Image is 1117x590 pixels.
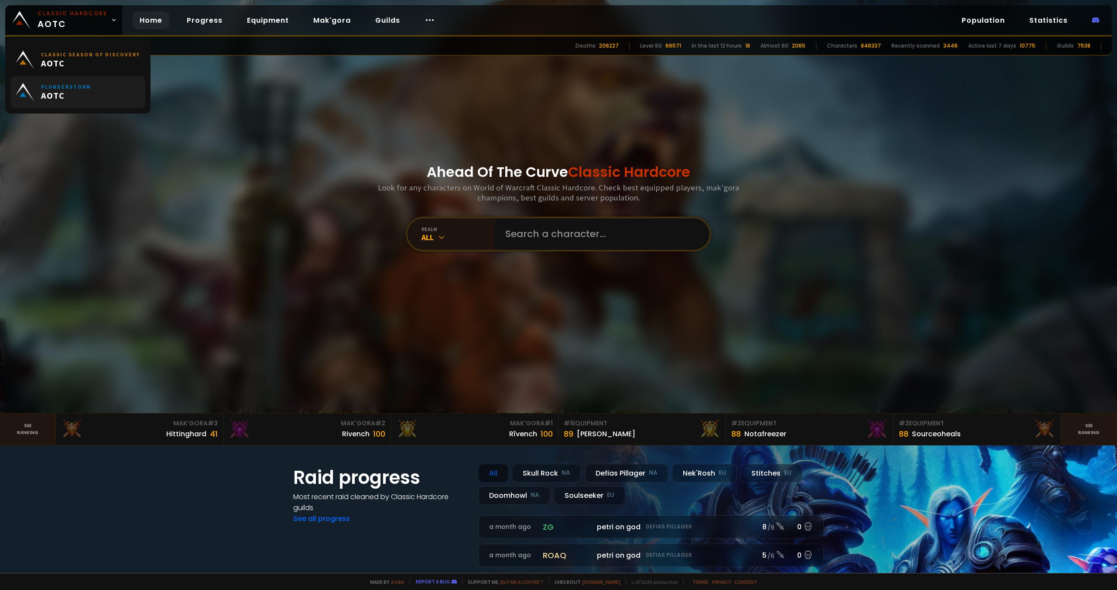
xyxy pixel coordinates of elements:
a: Home [133,11,169,29]
span: Checkout [549,579,620,585]
div: Mak'Gora [61,419,218,428]
small: NA [531,491,539,500]
div: Hittinghard [166,428,206,439]
a: PlunderstormAOTC [10,76,145,108]
small: Classic Season of Discovery [41,51,140,58]
a: a fan [391,579,404,585]
h1: Raid progress [293,464,468,491]
small: NA [649,469,658,477]
a: Equipment [240,11,296,29]
a: Classic Season of DiscoveryAOTC [10,44,145,76]
input: Search a character... [500,218,699,250]
div: All [421,232,495,242]
small: EU [719,469,726,477]
a: Progress [180,11,230,29]
div: Defias Pillager [585,464,668,483]
h4: Most recent raid cleaned by Classic Hardcore guilds [293,491,468,513]
div: Equipment [731,419,888,428]
a: Buy me a coffee [500,579,544,585]
div: Active last 7 days [968,42,1016,50]
div: Stitches [740,464,802,483]
a: #3Equipment88Sourceoheals [894,414,1061,445]
div: 18 [745,42,750,50]
div: [PERSON_NAME] [577,428,635,439]
div: Deaths [576,42,596,50]
span: # 1 [545,419,553,428]
a: Seeranking [1061,414,1117,445]
div: Doomhowl [478,486,550,505]
div: Level 60 [640,42,662,50]
a: Guilds [368,11,407,29]
span: # 3 [899,419,909,428]
div: Equipment [899,419,1055,428]
div: 3446 [943,42,958,50]
div: 10775 [1020,42,1035,50]
a: [DOMAIN_NAME] [582,579,620,585]
a: Consent [734,579,757,585]
div: Sourceoheals [912,428,961,439]
a: #1Equipment89[PERSON_NAME] [558,414,726,445]
div: Almost 60 [761,42,788,50]
span: Classic Hardcore [568,162,690,182]
span: # 1 [564,419,572,428]
a: Privacy [712,579,731,585]
div: 100 [373,428,385,440]
a: Mak'gora [306,11,358,29]
div: Soulseeker [554,486,625,505]
span: # 3 [208,419,218,428]
div: 89 [564,428,573,440]
span: # 2 [375,419,385,428]
div: 100 [541,428,553,440]
span: Support me, [462,579,544,585]
a: Report a bug [416,578,450,585]
a: Statistics [1022,11,1075,29]
a: Classic HardcoreAOTC [5,5,122,35]
a: Mak'Gora#1Rîvench100 [391,414,558,445]
div: Guilds [1057,42,1074,50]
div: 846337 [861,42,881,50]
div: 7538 [1077,42,1090,50]
a: #2Equipment88Notafreezer [726,414,894,445]
a: a month agozgpetri on godDefias Pillager8 /90 [478,515,824,538]
a: a month agoroaqpetri on godDefias Pillager5 /60 [478,544,824,567]
div: 88 [899,428,908,440]
div: Nek'Rosh [672,464,737,483]
span: AOTC [38,10,107,31]
small: EU [607,491,614,500]
div: Rîvench [509,428,537,439]
a: Mak'Gora#3Hittinghard41 [56,414,223,445]
div: Characters [827,42,857,50]
div: 88 [731,428,741,440]
small: NA [562,469,570,477]
span: # 2 [731,419,741,428]
div: realm [421,226,495,232]
div: 41 [210,428,218,440]
span: AOTC [41,90,91,101]
span: Made by [365,579,404,585]
a: See all progress [293,514,350,524]
small: Plunderstorm [41,83,91,90]
div: 206227 [599,42,619,50]
div: 2065 [792,42,805,50]
div: Mak'Gora [396,419,553,428]
span: v. d752d5 - production [626,579,678,585]
div: Mak'Gora [229,419,385,428]
div: Recently scanned [891,42,940,50]
div: Rivench [342,428,370,439]
small: Classic Hardcore [38,10,107,17]
a: Mak'Gora#2Rivench100 [223,414,391,445]
div: All [478,464,508,483]
div: Equipment [564,419,720,428]
div: In the last 12 hours [692,42,742,50]
div: Skull Rock [512,464,581,483]
small: EU [784,469,791,477]
div: Notafreezer [744,428,786,439]
h3: Look for any characters on World of Warcraft Classic Hardcore. Check best equipped players, mak'g... [374,183,743,203]
a: Population [955,11,1012,29]
span: AOTC [41,58,140,69]
a: Terms [692,579,709,585]
h1: Ahead Of The Curve [427,162,690,183]
div: 66571 [665,42,681,50]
